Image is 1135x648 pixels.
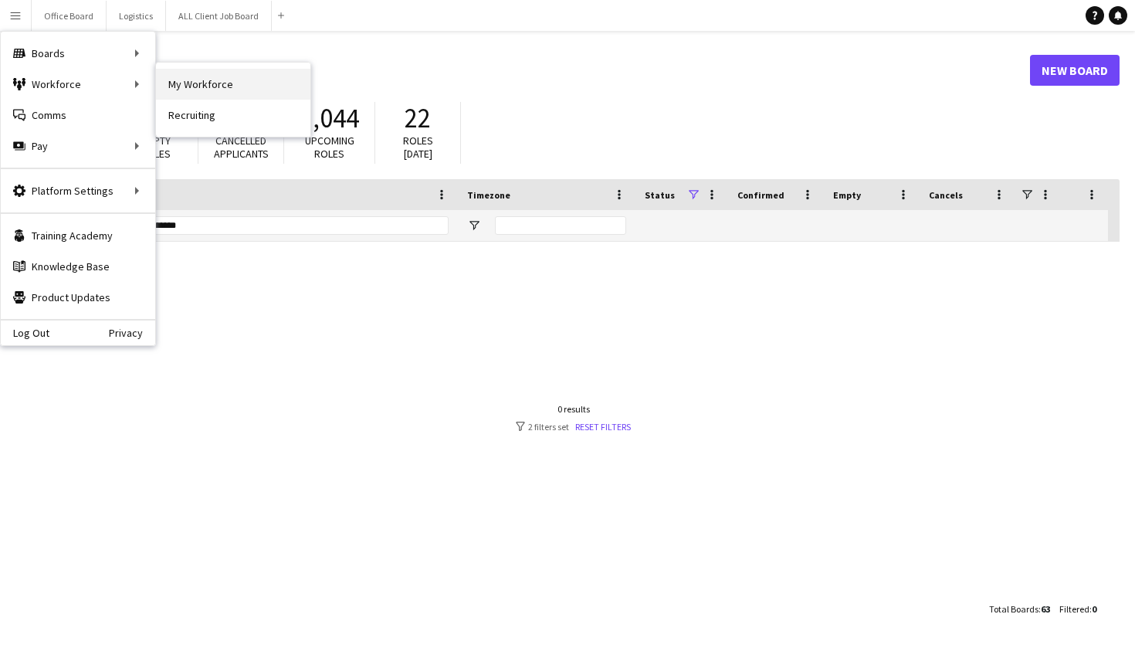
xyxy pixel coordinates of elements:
a: New Board [1030,55,1120,86]
span: Cancelled applicants [214,134,269,161]
div: : [1059,594,1096,624]
a: Knowledge Base [1,251,155,282]
a: Recruiting [156,100,310,131]
span: 22 [405,101,431,135]
div: Boards [1,38,155,69]
a: Reset filters [575,421,631,433]
span: Roles [DATE] [403,134,433,161]
div: Pay [1,131,155,161]
span: Status [645,189,675,201]
span: Filtered [1059,603,1089,615]
span: 0 [1092,603,1096,615]
a: Product Updates [1,282,155,313]
span: Empty [833,189,861,201]
span: Cancels [929,189,963,201]
input: Timezone Filter Input [495,216,626,235]
h1: Boards [27,59,1030,82]
span: 2,044 [300,101,359,135]
span: Timezone [467,189,510,201]
div: Platform Settings [1,175,155,206]
span: Confirmed [737,189,784,201]
div: 2 filters set [516,421,631,433]
button: Logistics [107,1,166,31]
button: Office Board [32,1,107,31]
span: Upcoming roles [305,134,354,161]
a: Log Out [1,327,49,339]
a: Privacy [109,327,155,339]
input: Board name Filter Input [64,216,449,235]
div: : [989,594,1050,624]
a: Comms [1,100,155,131]
span: 63 [1041,603,1050,615]
button: ALL Client Job Board [166,1,272,31]
div: Workforce [1,69,155,100]
a: My Workforce [156,69,310,100]
a: Training Academy [1,220,155,251]
div: 0 results [516,403,631,415]
span: Total Boards [989,603,1038,615]
button: Open Filter Menu [467,219,481,232]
